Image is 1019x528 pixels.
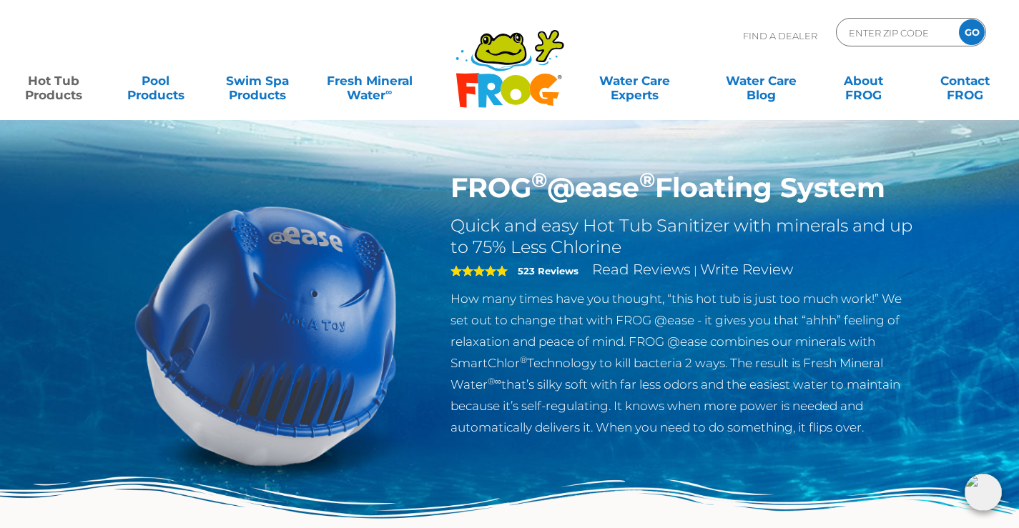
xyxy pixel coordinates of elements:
[520,354,527,365] sup: ®
[743,18,817,54] p: Find A Dealer
[722,66,801,95] a: Water CareBlog
[116,66,195,95] a: PoolProducts
[847,22,944,43] input: Zip Code Form
[451,171,917,204] h1: FROG @ease Floating System
[700,261,793,278] a: Write Review
[451,288,917,438] p: How many times have you thought, “this hot tub is just too much work!” We set out to change that ...
[824,66,903,95] a: AboutFROG
[451,215,917,258] h2: Quick and easy Hot Tub Sanitizer with minerals and up to 75% Less Chlorine
[965,474,1002,511] img: openIcon
[218,66,297,95] a: Swim SpaProducts
[488,376,501,387] sup: ®∞
[592,261,691,278] a: Read Reviews
[102,171,430,499] img: hot-tub-product-atease-system.png
[451,265,508,277] span: 5
[385,86,392,97] sup: ∞
[571,66,699,95] a: Water CareExperts
[639,167,655,192] sup: ®
[531,167,547,192] sup: ®
[320,66,419,95] a: Fresh MineralWater∞
[925,66,1005,95] a: ContactFROG
[694,264,697,277] span: |
[14,66,94,95] a: Hot TubProducts
[518,265,579,277] strong: 523 Reviews
[959,19,985,45] input: GO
